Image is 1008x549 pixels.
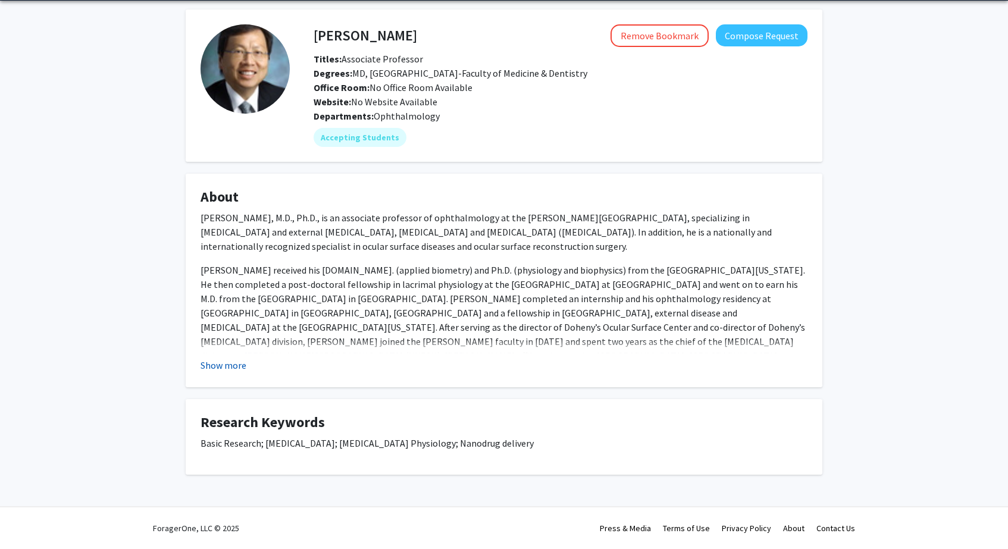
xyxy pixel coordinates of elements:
[201,414,807,431] h4: Research Keywords
[314,67,352,79] b: Degrees:
[600,523,651,534] a: Press & Media
[314,53,342,65] b: Titles:
[374,110,440,122] span: Ophthalmology
[201,263,807,377] p: [PERSON_NAME] received his [DOMAIN_NAME]. (applied biometry) and Ph.D. (physiology and biophysics...
[153,507,239,549] div: ForagerOne, LLC © 2025
[314,24,417,46] h4: [PERSON_NAME]
[201,189,807,206] h4: About
[201,436,807,450] p: Basic Research; [MEDICAL_DATA]; [MEDICAL_DATA] Physiology; Nanodrug delivery
[722,523,771,534] a: Privacy Policy
[314,81,370,93] b: Office Room:
[716,24,807,46] button: Compose Request to Samuel Yiu
[783,523,804,534] a: About
[314,96,351,108] b: Website:
[816,523,855,534] a: Contact Us
[314,53,423,65] span: Associate Professor
[663,523,710,534] a: Terms of Use
[201,211,807,253] p: [PERSON_NAME], M.D., Ph.D., is an associate professor of ophthalmology at the [PERSON_NAME][GEOGR...
[9,495,51,540] iframe: Chat
[201,24,290,114] img: Profile Picture
[314,81,472,93] span: No Office Room Available
[314,128,406,147] mat-chip: Accepting Students
[201,358,246,372] button: Show more
[314,110,374,122] b: Departments:
[611,24,709,47] button: Remove Bookmark
[314,96,437,108] span: No Website Available
[314,67,587,79] span: MD, [GEOGRAPHIC_DATA]-Faculty of Medicine & Dentistry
